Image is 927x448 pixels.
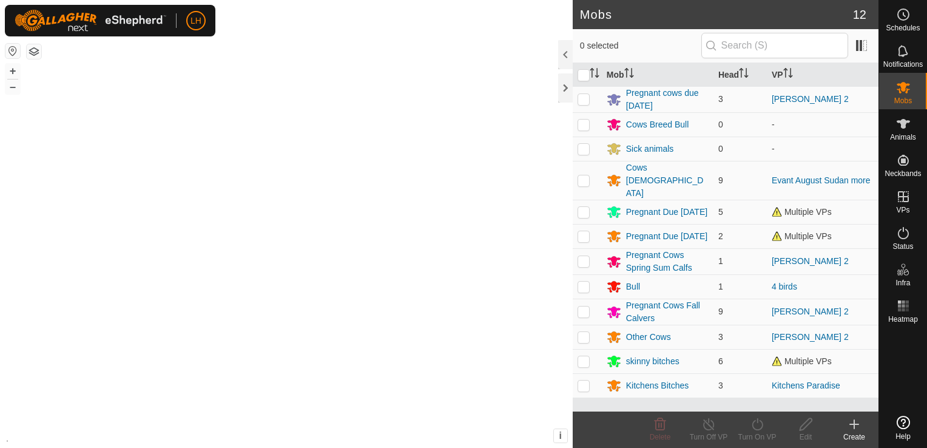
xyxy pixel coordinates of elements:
th: VP [767,63,878,87]
a: [PERSON_NAME] 2 [772,256,849,266]
button: Reset Map [5,44,20,58]
a: Privacy Policy [238,432,284,443]
span: Mobs [894,97,912,104]
span: VPs [896,206,909,214]
span: 2 [718,231,723,241]
span: Status [892,243,913,250]
span: 5 [718,207,723,217]
a: [PERSON_NAME] 2 [772,94,849,104]
div: Edit [781,432,830,443]
span: 12 [853,5,866,24]
a: Contact Us [298,432,334,443]
span: 3 [718,332,723,342]
span: 3 [718,94,723,104]
span: LH [190,15,201,27]
img: Gallagher Logo [15,10,166,32]
span: i [559,430,562,441]
span: Delete [650,433,671,441]
div: Turn Off VP [684,432,733,443]
span: 0 [718,144,723,154]
span: Schedules [886,24,920,32]
p-sorticon: Activate to sort [739,70,749,80]
span: 1 [718,282,723,291]
button: i [554,429,567,443]
p-sorticon: Activate to sort [783,70,793,80]
button: Map Layers [27,44,41,59]
span: Multiple VPs [772,356,832,366]
div: Pregnant cows due [DATE] [626,87,709,112]
div: Cows Breed Bull [626,118,689,131]
p-sorticon: Activate to sort [624,70,634,80]
span: 1 [718,256,723,266]
span: Multiple VPs [772,207,832,217]
span: 9 [718,175,723,185]
span: Neckbands [885,170,921,177]
div: Cows [DEMOGRAPHIC_DATA] [626,161,709,200]
div: Create [830,432,878,443]
button: + [5,64,20,78]
a: 4 birds [772,282,797,291]
a: [PERSON_NAME] 2 [772,332,849,342]
div: Sick animals [626,143,674,155]
input: Search (S) [701,33,848,58]
a: Kitchens Paradise [772,381,840,390]
div: Pregnant Cows Spring Sum Calfs [626,249,709,274]
span: Animals [890,134,916,141]
td: - [767,137,878,161]
span: Infra [895,279,910,287]
span: Notifications [883,61,923,68]
span: 3 [718,381,723,390]
span: Heatmap [888,316,918,323]
div: Pregnant Cows Fall Calvers [626,299,709,325]
div: Other Cows [626,331,671,344]
div: Pregnant Due [DATE] [626,206,707,219]
div: skinny bitches [626,355,679,368]
span: 9 [718,307,723,316]
a: Evant August Sudan more [772,175,871,185]
td: - [767,112,878,137]
span: 0 [718,120,723,129]
a: Help [879,411,927,445]
p-sorticon: Activate to sort [590,70,599,80]
span: Help [895,433,911,440]
div: Pregnant Due [DATE] [626,230,707,243]
div: Bull [626,280,640,293]
a: [PERSON_NAME] 2 [772,307,849,316]
h2: Mobs [580,7,853,22]
button: – [5,80,20,94]
th: Mob [602,63,713,87]
div: Kitchens Bitches [626,379,689,392]
div: Turn On VP [733,432,781,443]
span: 0 selected [580,39,701,52]
span: 6 [718,356,723,366]
span: Multiple VPs [772,231,832,241]
th: Head [713,63,767,87]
